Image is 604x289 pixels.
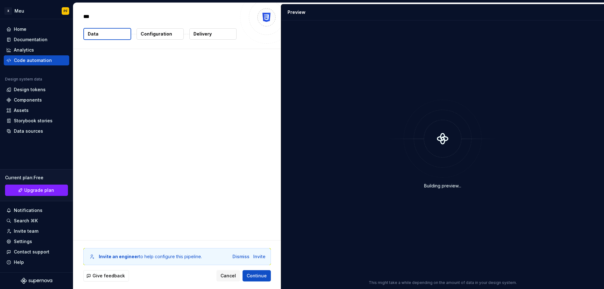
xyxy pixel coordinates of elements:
div: Search ⌘K [14,218,38,224]
a: Assets [4,105,69,115]
button: Notifications [4,205,69,215]
div: Notifications [14,207,42,214]
span: Upgrade plan [24,187,54,193]
a: Settings [4,236,69,247]
div: Design tokens [14,86,46,93]
button: Data [83,28,131,40]
a: Design tokens [4,85,69,95]
div: Code automation [14,57,52,64]
button: Configuration [137,28,184,40]
button: XMeuPF [1,4,72,18]
button: Contact support [4,247,69,257]
a: Invite team [4,226,69,236]
button: Help [4,257,69,267]
span: Continue [247,273,267,279]
a: Data sources [4,126,69,136]
a: Analytics [4,45,69,55]
div: Documentation [14,36,48,43]
b: Invite an engineer [99,254,139,259]
button: Search ⌘K [4,216,69,226]
div: Design system data [5,77,42,82]
a: Upgrade plan [5,185,68,196]
div: Building preview... [424,183,461,189]
button: Invite [253,253,266,260]
button: Continue [243,270,271,281]
button: Give feedback [83,270,129,281]
div: Contact support [14,249,49,255]
div: Storybook stories [14,118,53,124]
div: Components [14,97,42,103]
svg: Supernova Logo [21,278,52,284]
div: Settings [14,238,32,245]
p: This might take a while depending on the amount of data in your design system. [369,280,517,285]
p: Configuration [141,31,172,37]
div: Meu [14,8,24,14]
div: Home [14,26,26,32]
a: Storybook stories [4,116,69,126]
div: Help [14,259,24,265]
div: PF [64,8,68,14]
a: Code automation [4,55,69,65]
button: Dismiss [232,253,249,260]
p: Data [88,31,98,37]
a: Components [4,95,69,105]
div: Invite team [14,228,38,234]
button: Delivery [189,28,237,40]
div: X [4,7,12,15]
p: Delivery [193,31,212,37]
button: Cancel [216,270,240,281]
div: Analytics [14,47,34,53]
div: Assets [14,107,29,114]
span: Give feedback [92,273,125,279]
span: Cancel [221,273,236,279]
div: Preview [288,9,305,15]
div: Data sources [14,128,43,134]
a: Documentation [4,35,69,45]
div: to help configure this pipeline. [99,253,202,260]
a: Home [4,24,69,34]
div: Current plan : Free [5,175,68,181]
